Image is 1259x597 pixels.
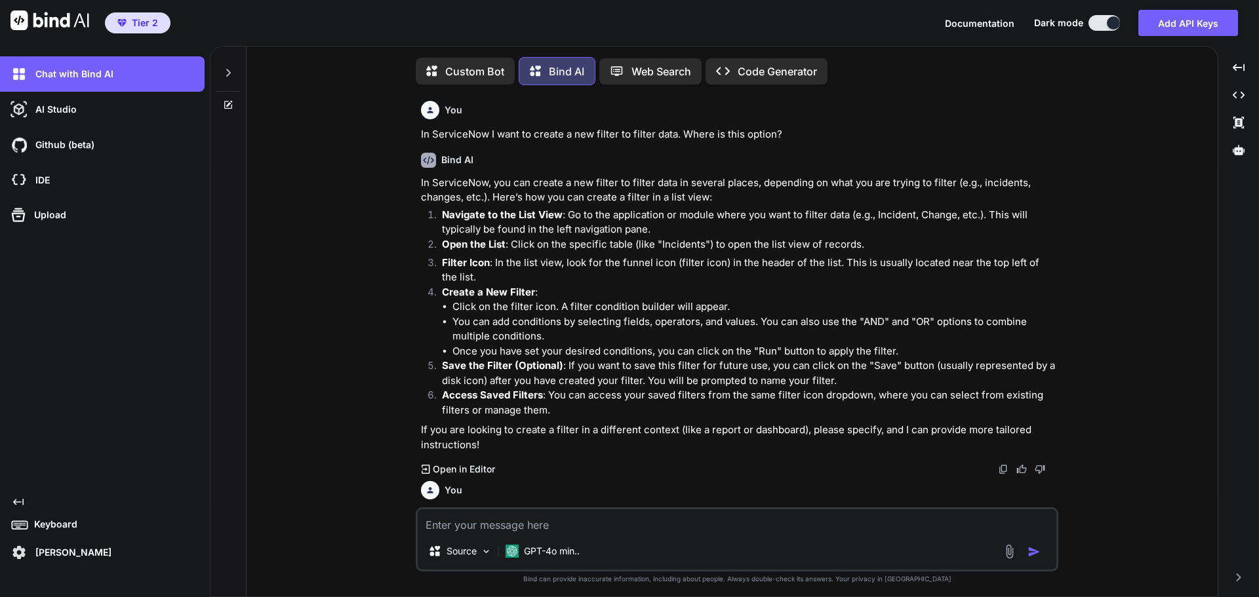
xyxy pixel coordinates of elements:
[8,541,30,564] img: settings
[30,67,113,81] p: Chat with Bind AI
[1138,10,1238,36] button: Add API Keys
[117,19,127,27] img: premium
[441,153,473,166] h6: Bind AI
[421,423,1056,452] p: If you are looking to create a filter in a different context (like a report or dashboard), please...
[416,574,1058,584] p: Bind can provide inaccurate information, including about people. Always double-check its answers....
[8,134,30,156] img: githubDark
[445,64,504,79] p: Custom Bot
[8,98,30,121] img: darkAi-studio
[10,10,89,30] img: Bind AI
[8,169,30,191] img: cloudideIcon
[1016,464,1027,474] img: like
[945,18,1014,29] span: Documentation
[442,359,563,372] strong: Save the Filter (Optional)
[738,64,817,79] p: Code Generator
[1034,16,1083,29] span: Dark mode
[452,299,1056,315] li: Click on the filter icon. A filter condition builder will appear.
[8,63,30,85] img: darkChat
[631,64,691,79] p: Web Search
[421,176,1056,205] p: In ServiceNow, you can create a new filter to filter data in several places, depending on what yo...
[1035,464,1045,474] img: dislike
[442,238,506,250] strong: Open the List
[442,256,490,269] strong: Filter Icon
[447,545,477,558] p: Source
[945,16,1014,30] button: Documentation
[105,12,170,33] button: premiumTier 2
[30,103,77,116] p: AI Studio
[442,388,1056,417] p: : You can access your saved filters from the same filter icon dropdown, where you can select from...
[1002,544,1017,559] img: attachment
[481,546,492,557] img: Pick Models
[421,127,1056,142] p: In ServiceNow I want to create a new filter to filter data. Where is this option?
[524,545,580,558] p: GPT-4o min..
[442,208,1056,237] p: : Go to the application or module where you want to filter data (e.g., Incident, Change, etc.). T...
[29,208,66,221] p: Upload
[445,484,462,497] h6: You
[433,463,495,476] p: Open in Editor
[452,315,1056,344] li: You can add conditions by selecting fields, operators, and values. You can also use the "AND" and...
[30,138,94,151] p: Github (beta)
[442,286,535,298] strong: Create a New Filter
[442,358,1056,388] p: : If you want to save this filter for future use, you can click on the "Save" button (usually rep...
[132,16,158,29] span: Tier 2
[549,64,584,79] p: Bind AI
[506,545,519,558] img: GPT-4o mini
[1028,545,1041,558] img: icon
[442,389,543,401] strong: Access Saved Filters
[445,104,462,117] h6: You
[452,344,1056,359] li: Once you have set your desired conditions, you can click on the "Run" button to apply the filter.
[30,546,111,559] p: [PERSON_NAME]
[442,208,563,221] strong: Navigate to the List View
[998,464,1009,474] img: copy
[30,174,50,187] p: IDE
[442,256,1056,285] p: : In the list view, look for the funnel icon (filter icon) in the header of the list. This is usu...
[442,285,1056,300] p: :
[442,237,1056,252] p: : Click on the specific table (like "Incidents") to open the list view of records.
[29,518,77,531] p: Keyboard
